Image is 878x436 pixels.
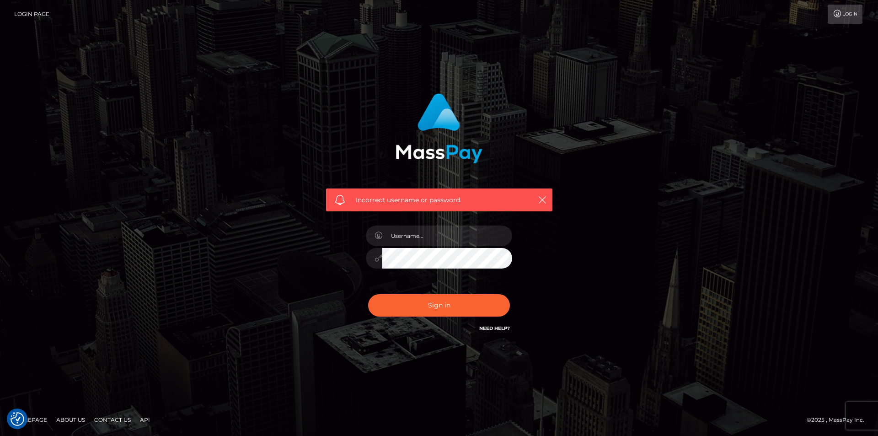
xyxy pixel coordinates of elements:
[10,413,51,427] a: Homepage
[368,294,510,317] button: Sign in
[14,5,49,24] a: Login Page
[53,413,89,427] a: About Us
[136,413,154,427] a: API
[356,195,523,205] span: Incorrect username or password.
[91,413,134,427] a: Contact Us
[382,226,512,246] input: Username...
[807,415,871,425] div: © 2025 , MassPay Inc.
[396,93,482,163] img: MassPay Login
[479,325,510,331] a: Need Help?
[11,412,24,426] button: Consent Preferences
[11,412,24,426] img: Revisit consent button
[828,5,862,24] a: Login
